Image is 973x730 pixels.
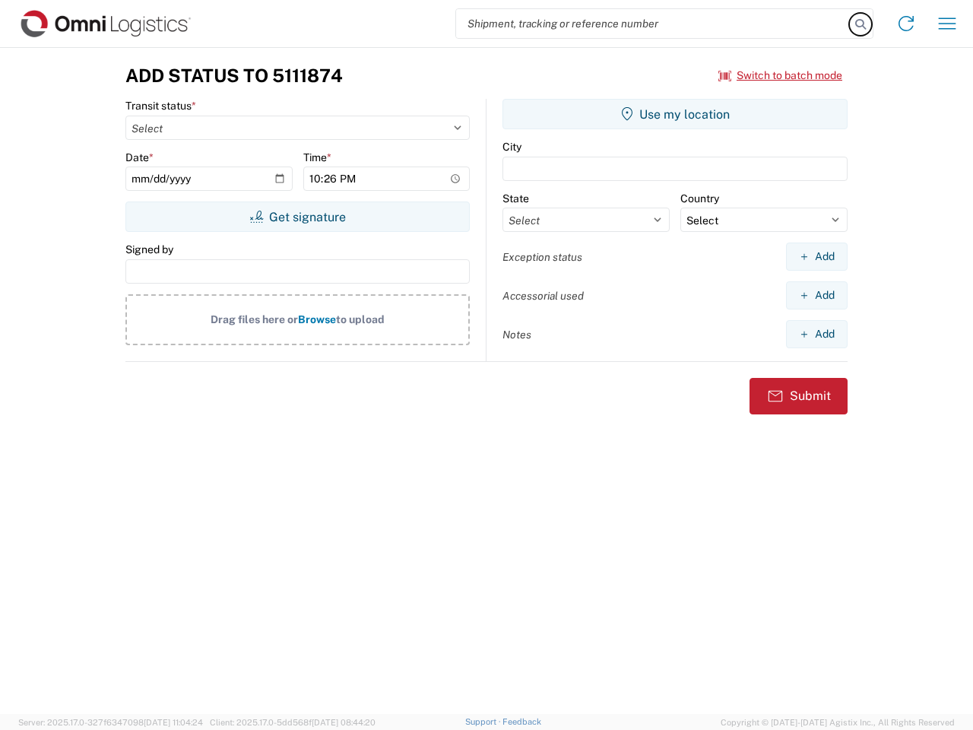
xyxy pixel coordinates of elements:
[125,243,173,256] label: Signed by
[502,250,582,264] label: Exception status
[502,192,529,205] label: State
[786,281,848,309] button: Add
[303,151,331,164] label: Time
[125,65,343,87] h3: Add Status to 5111874
[465,717,503,726] a: Support
[502,140,521,154] label: City
[750,378,848,414] button: Submit
[456,9,850,38] input: Shipment, tracking or reference number
[721,716,955,729] span: Copyright © [DATE]-[DATE] Agistix Inc., All Rights Reserved
[125,99,196,113] label: Transit status
[502,289,584,303] label: Accessorial used
[718,63,842,88] button: Switch to batch mode
[502,328,531,341] label: Notes
[312,718,376,727] span: [DATE] 08:44:20
[502,99,848,129] button: Use my location
[336,313,385,325] span: to upload
[125,202,470,232] button: Get signature
[144,718,203,727] span: [DATE] 11:04:24
[125,151,154,164] label: Date
[502,717,541,726] a: Feedback
[786,320,848,348] button: Add
[298,313,336,325] span: Browse
[680,192,719,205] label: Country
[210,718,376,727] span: Client: 2025.17.0-5dd568f
[211,313,298,325] span: Drag files here or
[786,243,848,271] button: Add
[18,718,203,727] span: Server: 2025.17.0-327f6347098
